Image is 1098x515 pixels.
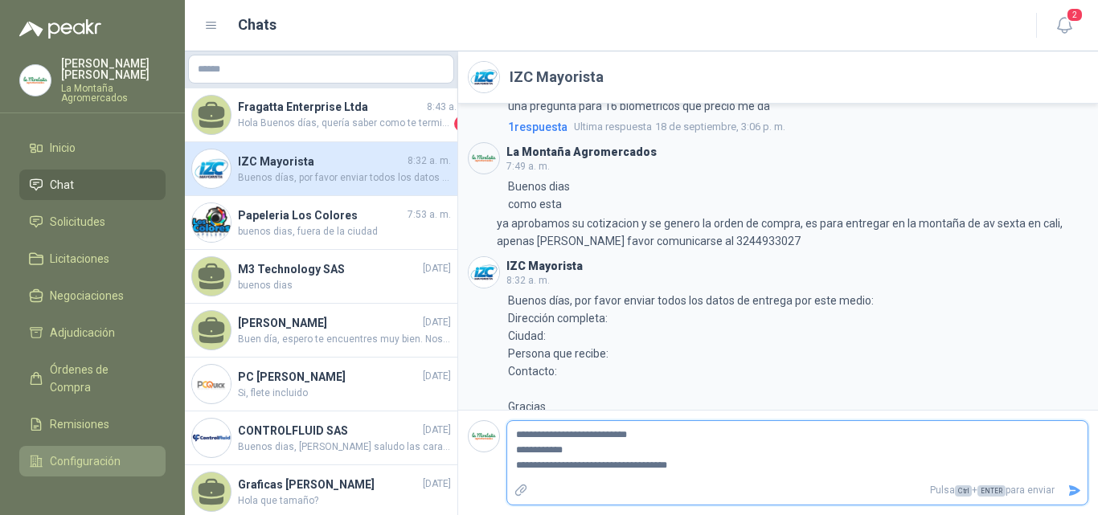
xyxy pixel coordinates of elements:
[19,409,166,439] a: Remisiones
[185,411,457,465] a: Company LogoCONTROLFLUID SAS[DATE]Buenos dias, [PERSON_NAME] saludo las caracteristicas son: Term...
[423,261,451,276] span: [DATE]
[238,170,451,186] span: Buenos días, por favor enviar todos los datos de entrega por este medio: Dirección completa: Ciud...
[50,213,105,231] span: Solicitudes
[50,287,124,305] span: Negociaciones
[238,332,451,347] span: Buen día, espero te encuentres muy bien. Nos llegó un producto que no vendemos para cotizar, para...
[185,250,457,304] a: M3 Technology SAS[DATE]buenos dias
[19,317,166,348] a: Adjudicación
[506,161,550,172] span: 7:49 a. m.
[192,365,231,403] img: Company Logo
[19,243,166,274] a: Licitaciones
[61,58,166,80] p: [PERSON_NAME] [PERSON_NAME]
[497,215,1088,250] p: ya aprobamos su cotizacion y se genero la orden de compra, es para entregar en la montaña de av s...
[50,452,121,470] span: Configuración
[1066,7,1084,22] span: 2
[50,415,109,433] span: Remisiones
[427,100,470,115] span: 8:43 a. m.
[19,19,101,39] img: Logo peakr
[50,250,109,268] span: Licitaciones
[192,149,231,188] img: Company Logo
[238,260,420,278] h4: M3 Technology SAS
[238,493,451,509] span: Hola que tamaño?
[506,262,583,271] h3: IZC Mayorista
[507,476,535,505] label: Adjuntar archivos
[19,206,166,237] a: Solicitudes
[238,224,451,239] span: buenos dias, fuera de la ciudad
[510,66,604,88] h2: IZC Mayorista
[19,170,166,200] a: Chat
[185,196,457,250] a: Company LogoPapeleria Los Colores7:53 a. m.buenos dias, fuera de la ciudad
[508,292,874,415] p: Buenos días, por favor enviar todos los datos de entrega por este medio: Dirección completa: Ciud...
[505,118,1088,136] a: 1respuestaUltima respuesta18 de septiembre, 3:06 p. m.
[61,84,166,103] p: La Montaña Agromercados
[185,358,457,411] a: Company LogoPC [PERSON_NAME][DATE]Si, flete incluido
[238,439,451,455] span: Buenos dias, [PERSON_NAME] saludo las caracteristicas son: Termómetro de [GEOGRAPHIC_DATA] - [GEO...
[185,142,457,196] a: Company LogoIZC Mayorista8:32 a. m.Buenos días, por favor enviar todos los datos de entrega por e...
[238,314,420,332] h4: [PERSON_NAME]
[423,423,451,438] span: [DATE]
[508,178,570,213] p: Buenos dias como esta
[535,476,1062,505] p: Pulsa + para enviar
[238,278,451,293] span: buenos dias
[50,176,74,194] span: Chat
[50,361,150,396] span: Órdenes de Compra
[238,14,277,36] h1: Chats
[469,143,499,174] img: Company Logo
[19,133,166,163] a: Inicio
[408,207,451,223] span: 7:53 a. m.
[238,386,451,401] span: Si, flete incluido
[1050,11,1079,40] button: 2
[423,369,451,384] span: [DATE]
[19,280,166,311] a: Negociaciones
[506,275,550,286] span: 8:32 a. m.
[508,118,567,136] span: 1 respuesta
[238,206,404,224] h4: Papeleria Los Colores
[469,62,499,92] img: Company Logo
[238,476,420,493] h4: Graficas [PERSON_NAME]
[408,153,451,169] span: 8:32 a. m.
[574,119,652,135] span: Ultima respuesta
[19,354,166,403] a: Órdenes de Compra
[506,148,657,157] h3: La Montaña Agromercados
[20,65,51,96] img: Company Logo
[469,421,499,452] img: Company Logo
[192,203,231,242] img: Company Logo
[238,368,420,386] h4: PC [PERSON_NAME]
[238,422,420,439] h4: CONTROLFLUID SAS
[977,485,1006,497] span: ENTER
[1061,476,1088,505] button: Enviar
[423,476,451,492] span: [DATE]
[423,315,451,330] span: [DATE]
[238,98,424,116] h4: Fragatta Enterprise Ltda
[19,446,166,476] a: Configuración
[454,116,470,132] span: 1
[469,257,499,288] img: Company Logo
[185,88,457,142] a: Fragatta Enterprise Ltda8:43 a. m.Hola Buenos días, quería saber como te termino de ir con la mue...
[50,324,115,341] span: Adjudicación
[185,304,457,358] a: [PERSON_NAME][DATE]Buen día, espero te encuentres muy bien. Nos llegó un producto que no vendemos...
[238,153,404,170] h4: IZC Mayorista
[50,139,76,157] span: Inicio
[192,419,231,457] img: Company Logo
[574,119,785,135] span: 18 de septiembre, 3:06 p. m.
[955,485,972,497] span: Ctrl
[238,116,451,132] span: Hola Buenos días, quería saber como te termino de ir con la muestra del sobre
